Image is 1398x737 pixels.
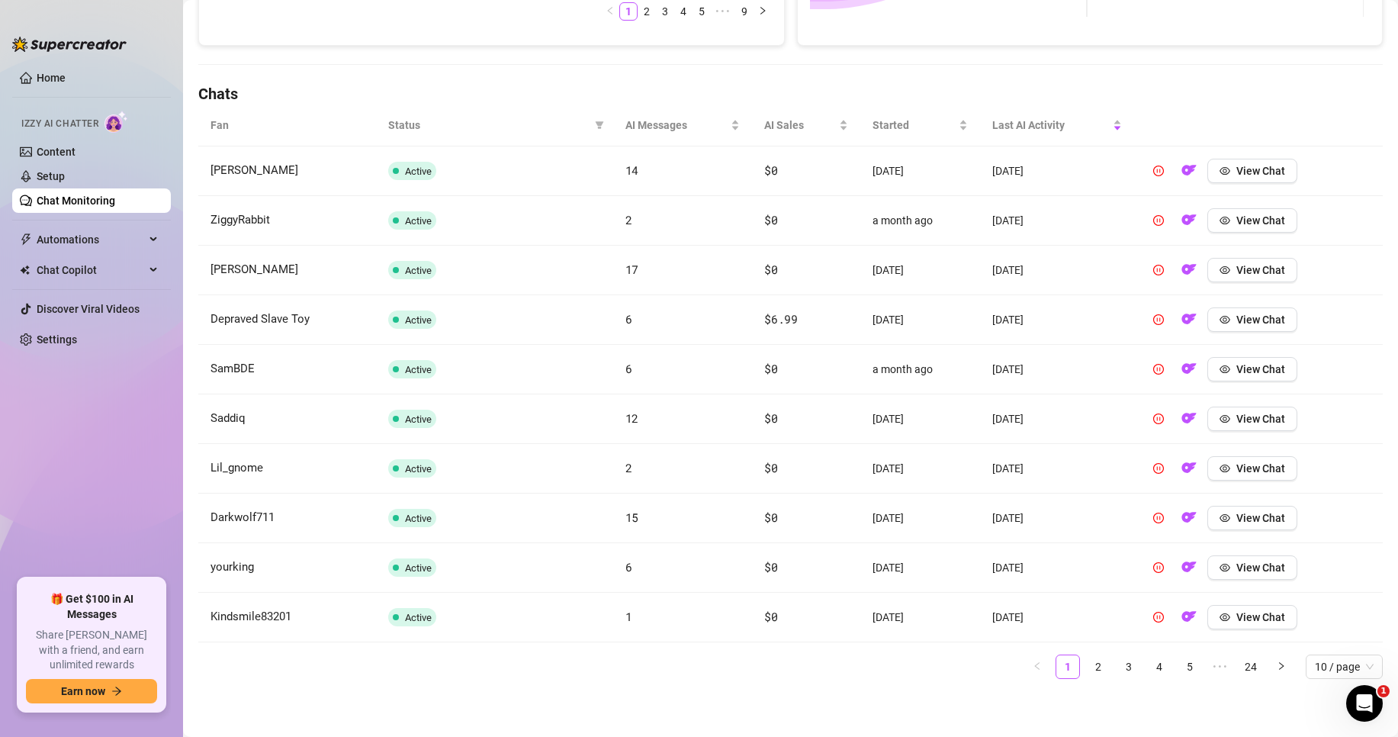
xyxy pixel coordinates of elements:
img: AI Chatter [104,111,128,133]
button: View Chat [1207,407,1297,431]
button: View Chat [1207,307,1297,332]
span: Last AI Activity [992,117,1110,134]
li: 5 [693,2,711,21]
span: Active [405,166,432,177]
span: right [1277,661,1286,671]
span: eye [1220,364,1230,375]
li: 2 [1086,655,1110,679]
button: left [601,2,619,21]
span: filter [595,121,604,130]
button: View Chat [1207,208,1297,233]
span: Darkwolf711 [211,510,275,524]
a: OF [1177,614,1201,626]
span: Started [873,117,956,134]
span: View Chat [1236,214,1285,227]
button: View Chat [1207,555,1297,580]
button: OF [1177,357,1201,381]
a: OF [1177,515,1201,527]
img: OF [1181,163,1197,178]
a: Content [37,146,76,158]
button: OF [1177,407,1201,431]
span: Active [405,513,432,524]
a: OF [1177,317,1201,329]
span: $0 [764,212,777,227]
span: $0 [764,460,777,475]
li: Next Page [754,2,772,21]
li: 5 [1178,655,1202,679]
td: [DATE] [980,543,1134,593]
a: 3 [657,3,673,20]
td: [DATE] [980,494,1134,543]
span: $0 [764,559,777,574]
td: [DATE] [980,444,1134,494]
a: Setup [37,170,65,182]
span: View Chat [1236,462,1285,475]
span: 14 [625,163,638,178]
img: OF [1181,410,1197,426]
span: 2 [625,212,632,227]
button: OF [1177,605,1201,629]
td: a month ago [860,345,980,394]
span: View Chat [1236,264,1285,276]
a: 3 [1117,655,1140,678]
span: 15 [625,510,638,525]
span: View Chat [1236,611,1285,623]
span: 2 [625,460,632,475]
button: View Chat [1207,357,1297,381]
img: OF [1181,510,1197,525]
button: right [1269,655,1294,679]
button: OF [1177,307,1201,332]
span: pause-circle [1153,612,1164,623]
button: Earn nowarrow-right [26,679,157,703]
td: [DATE] [980,345,1134,394]
span: $0 [764,163,777,178]
a: 24 [1239,655,1262,678]
span: pause-circle [1153,215,1164,226]
span: $0 [764,262,777,277]
span: SamBDE [211,362,255,375]
a: OF [1177,416,1201,428]
span: Active [405,265,432,276]
li: Previous Page [601,2,619,21]
span: View Chat [1236,413,1285,425]
li: 4 [1147,655,1171,679]
span: pause-circle [1153,463,1164,474]
button: View Chat [1207,159,1297,183]
td: [DATE] [980,246,1134,295]
span: ••• [711,2,735,21]
span: thunderbolt [20,233,32,246]
span: eye [1220,562,1230,573]
td: [DATE] [980,394,1134,444]
span: eye [1220,166,1230,176]
td: [DATE] [860,246,980,295]
li: Next 5 Pages [711,2,735,21]
span: $6.99 [764,311,798,327]
img: OF [1181,559,1197,574]
td: [DATE] [860,593,980,642]
span: AI Sales [764,117,836,134]
span: 17 [625,262,638,277]
li: Previous Page [1025,655,1049,679]
li: 24 [1239,655,1263,679]
a: 2 [638,3,655,20]
span: Active [405,364,432,375]
a: OF [1177,465,1201,478]
a: 9 [736,3,753,20]
div: Page Size [1306,655,1383,679]
img: OF [1181,609,1197,624]
button: OF [1177,456,1201,481]
td: a month ago [860,196,980,246]
li: 3 [1117,655,1141,679]
a: OF [1177,168,1201,180]
span: View Chat [1236,363,1285,375]
a: Home [37,72,66,84]
span: Active [405,612,432,623]
a: Chat Monitoring [37,195,115,207]
button: OF [1177,258,1201,282]
li: 1 [619,2,638,21]
span: 10 / page [1315,655,1374,678]
span: AI Messages [625,117,728,134]
a: 4 [675,3,692,20]
img: OF [1181,460,1197,475]
span: Saddiq [211,411,246,425]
